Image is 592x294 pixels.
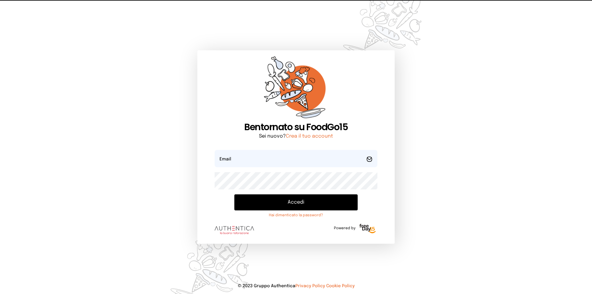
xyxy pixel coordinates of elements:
img: logo.8f33a47.png [215,226,254,234]
a: Privacy Policy [295,284,325,288]
button: Accedi [234,194,358,210]
a: Crea il tuo account [286,134,333,139]
a: Hai dimenticato la password? [234,213,358,218]
h1: Bentornato su FoodGo15 [215,122,377,133]
img: sticker-orange.65babaf.png [264,56,328,122]
p: Sei nuovo? [215,133,377,140]
span: Powered by [334,226,356,231]
a: Cookie Policy [326,284,355,288]
p: © 2023 Gruppo Authentica [10,283,582,289]
img: logo-freeday.3e08031.png [358,223,377,235]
